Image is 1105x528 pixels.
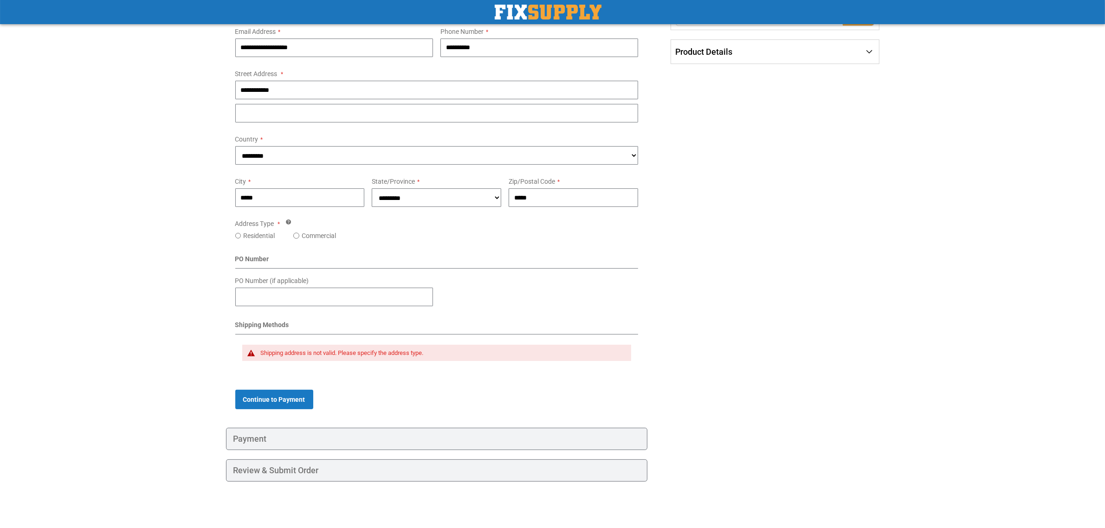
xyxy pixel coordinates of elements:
div: Payment [226,428,648,450]
span: City [235,178,246,185]
span: Phone Number [440,28,484,35]
span: Product Details [675,47,732,57]
span: Country [235,135,258,143]
span: Street Address [235,70,278,77]
span: Zip/Postal Code [509,178,555,185]
span: State/Province [372,178,415,185]
span: PO Number (if applicable) [235,277,309,284]
div: Review & Submit Order [226,459,648,482]
a: store logo [495,5,601,19]
label: Commercial [302,231,336,240]
span: Continue to Payment [243,396,305,403]
img: Fix Industrial Supply [495,5,601,19]
button: Continue to Payment [235,390,313,409]
div: PO Number [235,254,639,269]
div: Shipping Methods [235,320,639,335]
label: Residential [243,231,275,240]
span: Address Type [235,220,274,227]
span: Email Address [235,28,276,35]
div: Shipping address is not valid. Please specify the address type. [261,349,622,357]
